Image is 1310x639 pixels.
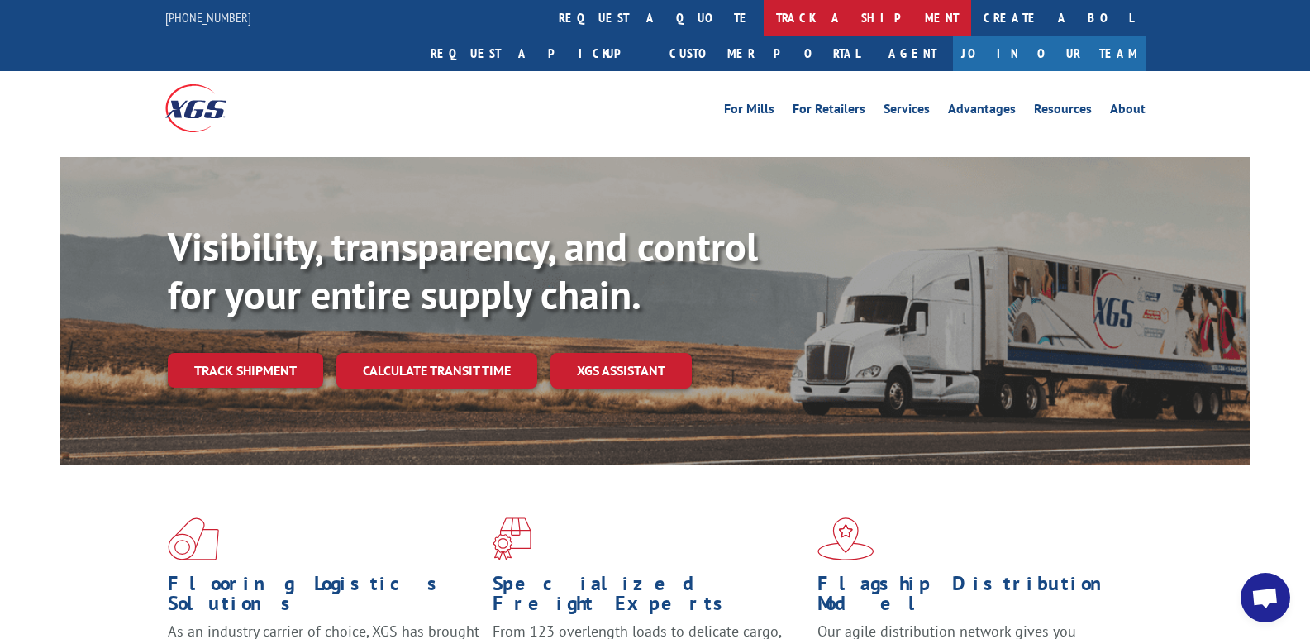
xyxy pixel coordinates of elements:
[657,36,872,71] a: Customer Portal
[336,353,537,389] a: Calculate transit time
[550,353,692,389] a: XGS ASSISTANT
[168,221,758,320] b: Visibility, transparency, and control for your entire supply chain.
[1110,103,1146,121] a: About
[884,103,930,121] a: Services
[168,574,480,622] h1: Flooring Logistics Solutions
[793,103,865,121] a: For Retailers
[165,9,251,26] a: [PHONE_NUMBER]
[493,574,805,622] h1: Specialized Freight Experts
[953,36,1146,71] a: Join Our Team
[724,103,774,121] a: For Mills
[418,36,657,71] a: Request a pickup
[493,517,531,560] img: xgs-icon-focused-on-flooring-red
[817,574,1130,622] h1: Flagship Distribution Model
[948,103,1016,121] a: Advantages
[1034,103,1092,121] a: Resources
[168,353,323,388] a: Track shipment
[872,36,953,71] a: Agent
[168,517,219,560] img: xgs-icon-total-supply-chain-intelligence-red
[1241,573,1290,622] div: Open chat
[817,517,874,560] img: xgs-icon-flagship-distribution-model-red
